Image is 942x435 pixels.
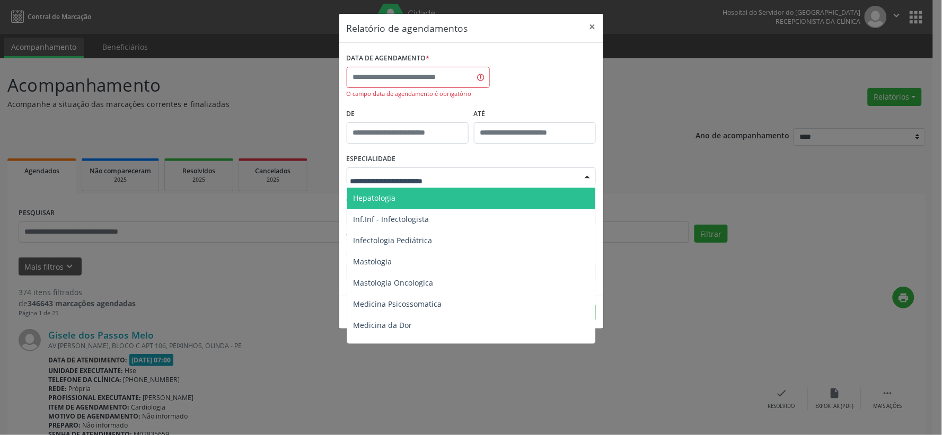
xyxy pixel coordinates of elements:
[354,299,442,309] span: Medicina Psicossomatica
[354,214,429,224] span: Inf.Inf - Infectologista
[347,50,430,67] label: DATA DE AGENDAMENTO
[354,193,396,203] span: Hepatologia
[354,320,412,330] span: Medicina da Dor
[474,106,596,122] label: ATÉ
[347,21,468,35] h5: Relatório de agendamentos
[582,14,603,40] button: Close
[354,278,434,288] span: Mastologia Oncologica
[347,106,469,122] label: De
[354,235,433,245] span: Infectologia Pediátrica
[347,90,490,99] div: O campo data de agendamento é obrigatório
[354,256,392,267] span: Mastologia
[347,151,396,167] label: ESPECIALIDADE
[354,341,391,351] span: Nefrologia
